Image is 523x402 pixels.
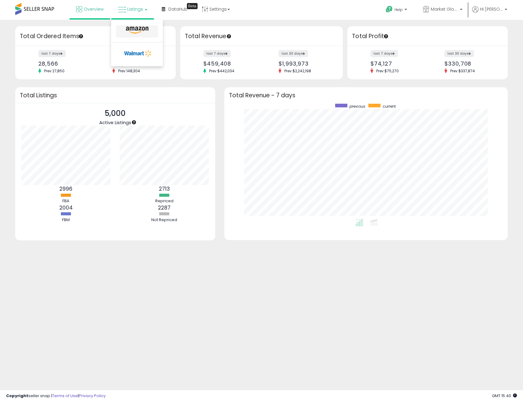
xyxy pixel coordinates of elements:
label: last 7 days [370,50,398,57]
span: previous [349,104,365,109]
label: last 30 days [444,50,474,57]
span: DataHub [168,6,188,12]
span: Market Global [431,6,458,12]
span: Overview [84,6,104,12]
a: Hi [PERSON_NAME] [472,6,507,20]
div: $330,708 [444,60,497,67]
div: $74,127 [370,60,423,67]
span: Active Listings [99,119,131,126]
span: Help [395,7,403,12]
div: Tooltip anchor [131,120,137,125]
span: Hi [PERSON_NAME] [480,6,503,12]
h3: Total Ordered Items [20,32,171,41]
div: FBM [48,217,84,223]
label: last 30 days [279,50,308,57]
span: current [383,104,396,109]
h3: Total Listings [20,93,211,98]
h3: Total Revenue - 7 days [229,93,503,98]
h3: Total Profit [352,32,503,41]
h3: Total Revenue [185,32,338,41]
div: 125,558 [112,60,165,67]
div: $459,408 [203,60,257,67]
b: 2004 [59,204,73,211]
div: Repriced [146,198,183,204]
span: Prev: $2,242,198 [281,68,314,74]
label: last 7 days [38,50,66,57]
i: Get Help [385,5,393,13]
b: 2713 [159,185,170,192]
span: Prev: 148,304 [115,68,143,74]
div: FBA [48,198,84,204]
label: last 7 days [203,50,231,57]
span: Prev: 27,850 [41,68,68,74]
div: Tooltip anchor [383,34,389,39]
div: $1,993,973 [279,60,332,67]
span: Prev: $337,874 [447,68,478,74]
div: Tooltip anchor [226,34,232,39]
a: Help [381,1,413,20]
div: Tooltip anchor [187,3,198,9]
span: Listings [127,6,143,12]
div: Tooltip anchor [78,34,84,39]
span: Prev: $442,034 [206,68,237,74]
b: 2287 [158,204,170,211]
p: 5,000 [99,108,131,119]
span: Prev: $75,270 [373,68,402,74]
b: 2996 [59,185,72,192]
div: Not Repriced [146,217,183,223]
div: 28,566 [38,60,91,67]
